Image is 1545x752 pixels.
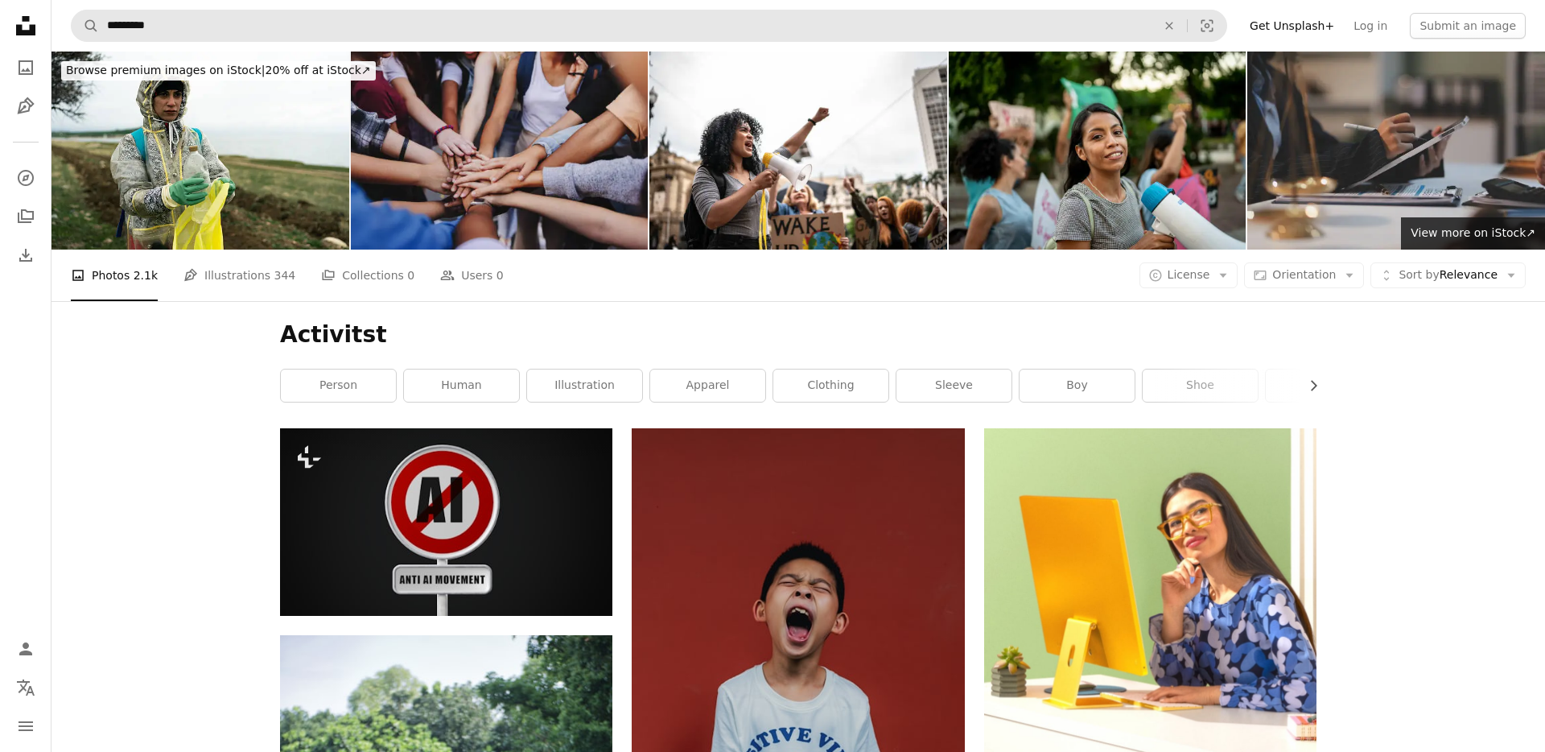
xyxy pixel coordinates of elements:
[440,250,504,301] a: Users 0
[351,52,649,250] img: Multicultural teenagers expressing their unity and teamwork
[321,250,414,301] a: Collections 0
[10,633,42,665] a: Log in / Sign up
[10,239,42,271] a: Download History
[949,52,1246,250] img: Portrait of young woman with a megaphone on a protest outdoors-
[650,370,765,402] a: apparel
[1247,52,1545,250] img: Consultation and conference of lawyers and professional businessman working and discussion having...
[10,10,42,45] a: Home — Unsplash
[1240,13,1344,39] a: Get Unsplash+
[10,162,42,194] a: Explore
[1020,370,1135,402] a: boy
[1152,10,1187,41] button: Clear
[71,10,1227,42] form: Find visuals sitewide
[10,200,42,233] a: Collections
[1399,267,1498,283] span: Relevance
[1401,217,1545,250] a: View more on iStock↗
[632,681,964,696] a: boy in white crew neck t-shirt
[66,64,265,76] span: Browse premium images on iStock |
[1272,268,1336,281] span: Orientation
[72,10,99,41] button: Search Unsplash
[1344,13,1397,39] a: Log in
[773,370,888,402] a: clothing
[649,52,947,250] img: Young woman leading a demonstration using a megaphone
[407,267,414,284] span: 0
[1411,226,1535,239] span: View more on iStock ↗
[896,370,1011,402] a: sleeve
[1188,10,1226,41] button: Visual search
[10,710,42,742] button: Menu
[10,671,42,704] button: Language
[1266,370,1381,402] a: short
[280,514,612,529] a: An anti-ai movement sign is shown.
[274,267,296,284] span: 344
[1399,268,1439,281] span: Sort by
[1299,370,1316,402] button: scroll list to the right
[404,370,519,402] a: human
[1139,262,1238,288] button: License
[10,90,42,122] a: Illustrations
[280,320,1316,349] h1: Activitst
[1143,370,1258,402] a: shoe
[280,428,612,615] img: An anti-ai movement sign is shown.
[10,52,42,84] a: Photos
[51,52,349,250] img: Volunteer picking up plastic bottle in nature during cleanup
[66,64,371,76] span: 20% off at iStock ↗
[1244,262,1364,288] button: Orientation
[281,370,396,402] a: person
[183,250,295,301] a: Illustrations 344
[51,52,385,90] a: Browse premium images on iStock|20% off at iStock↗
[527,370,642,402] a: illustration
[1410,13,1526,39] button: Submit an image
[496,267,504,284] span: 0
[1168,268,1210,281] span: License
[1370,262,1526,288] button: Sort byRelevance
